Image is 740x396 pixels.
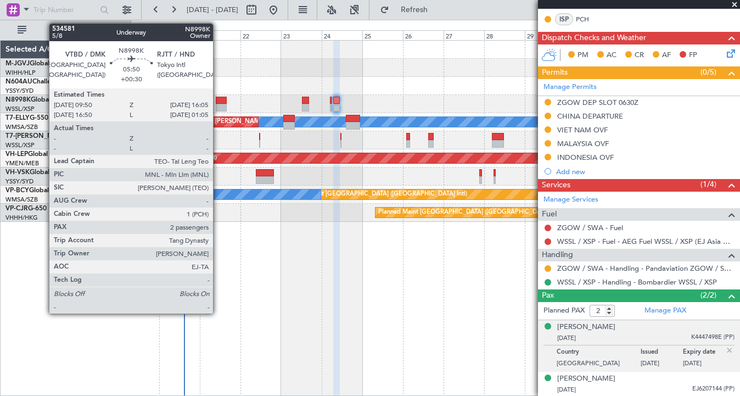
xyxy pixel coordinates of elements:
[557,322,615,333] div: [PERSON_NAME]
[5,187,29,194] span: VP-BCY
[5,133,69,140] span: T7-[PERSON_NAME]
[187,5,238,15] span: [DATE] - [DATE]
[5,205,47,212] a: VP-CJRG-650
[557,153,614,162] div: INDONESIA OVF
[200,30,240,40] div: 21
[692,384,735,394] span: EJ6207144 (PP)
[556,167,735,176] div: Add new
[5,115,30,121] span: T7-ELLY
[5,187,66,194] a: VP-BCYGlobal 5000
[444,30,484,40] div: 27
[542,208,557,221] span: Fuel
[542,179,570,192] span: Services
[542,289,554,302] span: Pax
[635,50,644,61] span: CR
[484,30,525,40] div: 28
[525,30,565,40] div: 29
[403,30,444,40] div: 26
[543,82,597,93] a: Manage Permits
[557,348,641,359] p: Country
[5,79,32,85] span: N604AU
[5,133,106,140] a: T7-[PERSON_NAME]Global 7500
[5,196,38,204] a: WMSA/SZB
[5,69,36,77] a: WIHH/HLP
[29,26,116,34] span: All Aircraft
[5,141,35,149] a: WSSL/XSP
[641,359,683,370] p: [DATE]
[542,32,646,44] span: Dispatch Checks and Weather
[5,115,48,121] a: T7-ELLYG-550
[578,50,588,61] span: PM
[683,348,725,359] p: Expiry date
[5,123,38,131] a: WMSA/SZB
[644,305,686,316] a: Manage PAX
[5,87,33,95] a: YSSY/SYD
[683,359,725,370] p: [DATE]
[5,79,80,85] a: N604AUChallenger 604
[5,60,67,67] a: M-JGVJGlobal 5000
[5,105,35,113] a: WSSL/XSP
[5,169,30,176] span: VH-VSK
[5,151,65,158] a: VH-LEPGlobal 6000
[691,333,735,342] span: K4447498E (PP)
[281,30,322,40] div: 23
[5,159,39,168] a: YMEN/MEB
[133,22,152,31] div: [DATE]
[375,1,441,19] button: Refresh
[641,348,683,359] p: Issued
[700,289,716,301] span: (2/2)
[576,14,601,24] a: PCH
[689,50,697,61] span: FP
[700,66,716,78] span: (0/5)
[159,30,200,40] div: 20
[557,373,615,384] div: [PERSON_NAME]
[378,204,562,221] div: Planned Maint [GEOGRAPHIC_DATA] ([GEOGRAPHIC_DATA] Intl)
[5,151,28,158] span: VH-LEP
[557,386,576,394] span: [DATE]
[543,305,585,316] label: Planned PAX
[5,177,33,186] a: YSSY/SYD
[5,214,38,222] a: VHHH/HKG
[240,30,281,40] div: 22
[362,30,403,40] div: 25
[12,21,119,39] button: All Aircraft
[557,111,623,121] div: CHINA DEPARTURE
[543,194,598,205] a: Manage Services
[662,50,671,61] span: AF
[607,50,616,61] span: AC
[391,6,438,14] span: Refresh
[725,345,735,355] img: close
[542,249,573,261] span: Handling
[5,169,90,176] a: VH-VSKGlobal Express XRS
[33,2,97,18] input: Trip Number
[557,334,576,342] span: [DATE]
[557,359,641,370] p: [GEOGRAPHIC_DATA]
[5,205,28,212] span: VP-CJR
[557,237,735,246] a: WSSL / XSP - Fuel - AEG Fuel WSSL / XSP (EJ Asia Only)
[557,277,717,287] a: WSSL / XSP - Handling - Bombardier WSSL / XSP
[700,179,716,190] span: (1/4)
[542,66,568,79] span: Permits
[557,98,638,107] div: ZGOW DEP SLOT 0630Z
[557,139,609,148] div: MALAYSIA OVF
[5,97,31,103] span: N8998K
[557,125,608,135] div: VIET NAM OVF
[81,114,344,130] div: Unplanned Maint [GEOGRAPHIC_DATA] (Sultan [PERSON_NAME] [PERSON_NAME] - Subang)
[81,150,217,166] div: Unplanned Maint Wichita (Wichita Mid-continent)
[5,60,30,67] span: M-JGVJ
[557,264,735,273] a: ZGOW / SWA - Handling - Pandaviation ZGOW / SWA
[5,97,68,103] a: N8998KGlobal 6000
[322,30,362,40] div: 24
[119,30,159,40] div: 19
[557,223,623,232] a: ZGOW / SWA - Fuel
[284,186,467,203] div: Planned Maint [GEOGRAPHIC_DATA] ([GEOGRAPHIC_DATA] Intl)
[555,13,573,25] div: ISP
